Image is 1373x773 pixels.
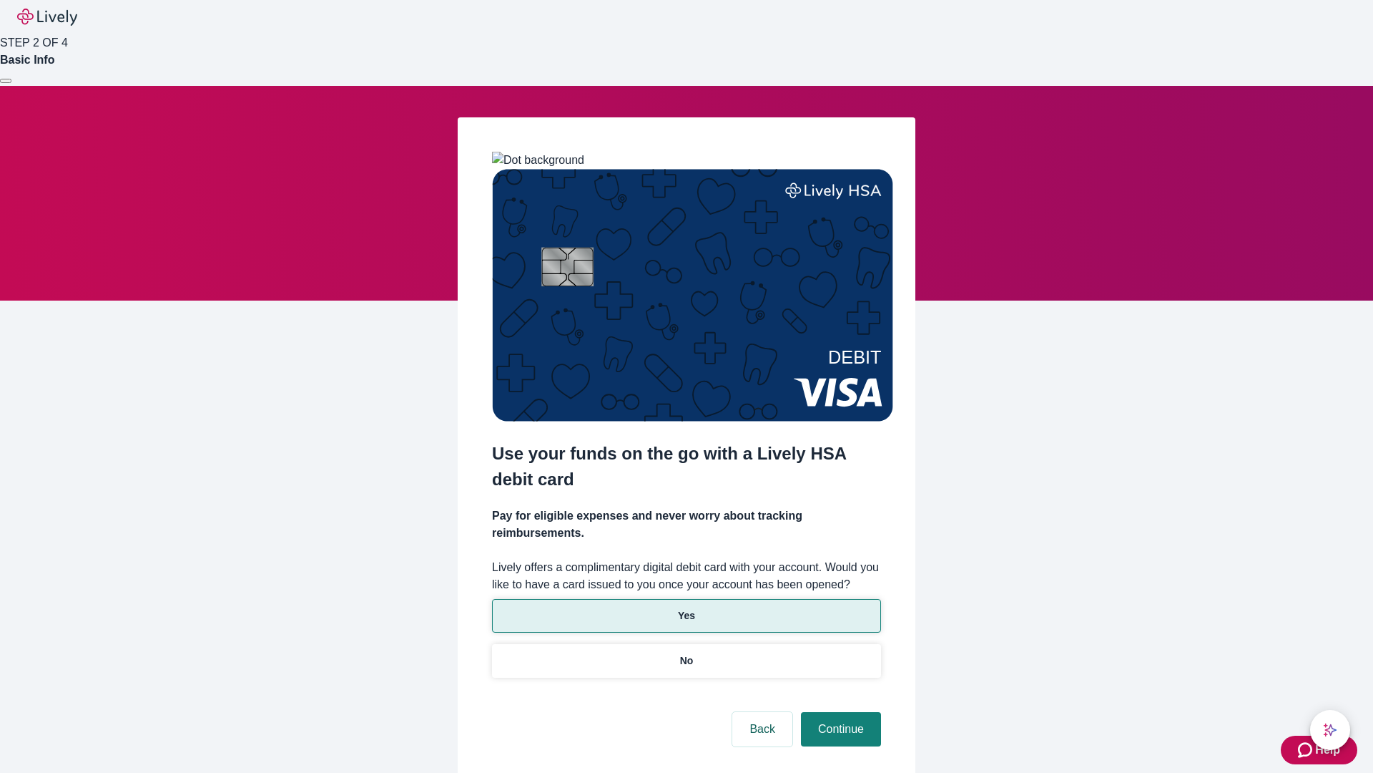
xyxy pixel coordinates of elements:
[492,644,881,678] button: No
[678,608,695,623] p: Yes
[1310,710,1350,750] button: chat
[492,559,881,593] label: Lively offers a complimentary digital debit card with your account. Would you like to have a card...
[1281,736,1357,764] button: Zendesk support iconHelp
[1298,742,1315,759] svg: Zendesk support icon
[492,441,881,492] h2: Use your funds on the go with a Lively HSA debit card
[801,712,881,747] button: Continue
[492,599,881,633] button: Yes
[17,9,77,26] img: Lively
[492,169,893,422] img: Debit card
[492,507,881,542] h4: Pay for eligible expenses and never worry about tracking reimbursements.
[492,152,584,169] img: Dot background
[732,712,792,747] button: Back
[1323,723,1337,737] svg: Lively AI Assistant
[680,653,694,669] p: No
[1315,742,1340,759] span: Help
